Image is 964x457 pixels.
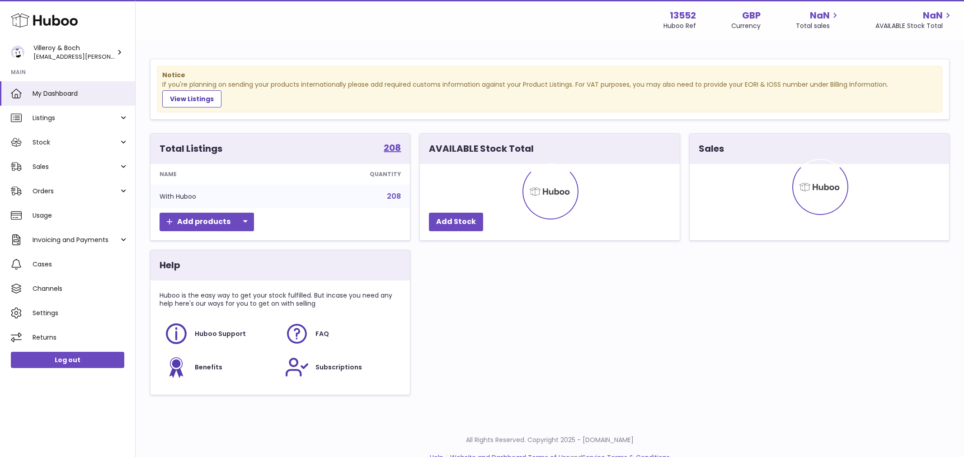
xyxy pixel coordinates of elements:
[162,80,937,107] div: If you're planning on sending your products internationally please add required customs informati...
[162,71,937,79] strong: Notice
[810,9,830,22] span: NaN
[731,22,761,30] div: Currency
[387,191,401,201] a: 208
[33,260,128,269] span: Cases
[11,352,124,368] a: Log out
[195,363,222,372] span: Benefits
[663,22,696,30] div: Huboo Ref
[875,9,953,30] a: NaN AVAILABLE Stock Total
[160,143,222,155] h3: Total Listings
[143,436,957,444] p: All Rights Reserved. Copyright 2025 - [DOMAIN_NAME]
[11,46,24,59] img: liu.rosanne@villeroy-boch.com
[160,291,401,308] p: Huboo is the easy way to get your stock fulfilled. But incase you need any help here's our ways f...
[33,163,119,171] span: Sales
[33,44,115,61] div: Villeroy & Boch
[33,284,128,293] span: Channels
[384,143,401,152] strong: 208
[33,211,128,220] span: Usage
[160,213,254,231] a: Add products
[429,213,483,231] a: Add Stock
[162,90,221,107] a: View Listings
[796,22,840,30] span: Total sales
[33,52,183,61] span: [EMAIL_ADDRESS][PERSON_NAME][DOMAIN_NAME]
[429,143,534,155] h3: AVAILABLE Stock Total
[670,9,696,22] strong: 13552
[699,143,724,155] h3: Sales
[315,330,329,338] span: FAQ
[150,164,287,185] th: Name
[33,236,119,244] span: Invoicing and Payments
[33,187,119,196] span: Orders
[33,114,119,122] span: Listings
[923,9,943,22] span: NaN
[287,164,410,185] th: Quantity
[33,138,119,147] span: Stock
[33,333,128,342] span: Returns
[315,363,362,372] span: Subscriptions
[742,9,761,22] strong: GBP
[164,355,276,379] a: Benefits
[150,185,287,208] td: With Huboo
[33,89,128,98] span: My Dashboard
[195,330,246,338] span: Huboo Support
[796,9,840,30] a: NaN Total sales
[160,259,180,271] h3: Help
[285,355,396,379] a: Subscriptions
[384,143,401,154] a: 208
[164,322,276,346] a: Huboo Support
[875,22,953,30] span: AVAILABLE Stock Total
[285,322,396,346] a: FAQ
[33,309,128,317] span: Settings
